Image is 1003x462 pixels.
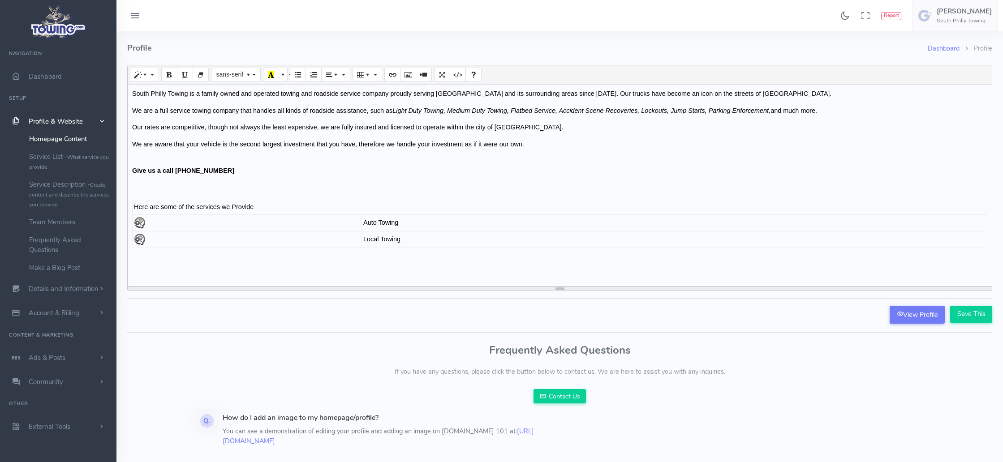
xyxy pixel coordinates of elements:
[223,427,555,446] p: You can see a demonstration of editing your profile and adding an image on [DOMAIN_NAME] 101 at:
[29,422,70,431] span: External Tools
[384,68,400,82] button: Link (⌘+K)
[22,231,116,259] a: Frequently Asked Questions
[132,123,987,133] p: Our rates are competitive, though not always the least expensive, we are fully insured and licens...
[400,68,416,82] button: Picture
[22,259,116,277] a: Make a Blog Post
[216,71,243,78] span: sans-serif
[29,377,63,386] span: Community
[128,287,992,291] div: resize
[950,306,992,323] input: Save This
[416,68,432,82] button: Video
[937,8,992,15] h5: [PERSON_NAME]
[434,68,450,82] button: Full Screen
[290,68,306,82] button: Unordered list (⌘+⇧+NUM7)
[200,414,214,428] div: Q.
[881,12,901,20] button: Report
[937,18,992,24] h6: South Philly Towing
[28,3,89,41] img: logo
[193,68,209,82] button: Remove Font Style (⌘+\)
[223,427,534,445] a: [URL][DOMAIN_NAME]
[132,106,987,116] p: We are a full service towing company that handles all kinds of roadside assistance, such as and m...
[263,68,279,82] button: Recent Color
[534,389,586,403] a: Contact Us
[29,285,99,294] span: Details and Information
[450,68,466,82] button: Code View
[321,68,350,82] button: Paragraph
[918,9,932,23] img: user-image
[134,234,146,245] img: Local Towing
[22,130,116,148] a: Homepage Content
[127,344,992,356] h3: Frequently Asked Questions
[22,213,116,231] a: Team Members
[133,200,987,215] td: Here are some of the services we Provide
[127,31,928,65] h4: Profile
[960,44,992,54] li: Profile
[890,306,945,324] a: View Profile
[132,167,234,174] strong: Give us a call [PHONE_NUMBER]
[928,44,960,53] a: Dashboard
[22,175,116,213] a: Service Description -Create content and describe the services you provide
[29,308,79,317] span: Account & Billing
[177,68,193,82] button: Underline (⌘+U)
[211,68,260,82] button: Font Family
[362,231,987,248] td: Local Towing
[29,353,65,362] span: Ads & Posts
[362,214,987,231] td: Auto Towing
[132,89,987,99] p: South Philly Towing is a family owned and operated towing and roadside service company proudly se...
[392,107,771,114] em: Light Duty Towing, Medium Duty Towing, Flatbed Service, Accident Scene Recoveries, Lockouts, Jump...
[306,68,322,82] button: Ordered list (⌘+⇧+NUM8)
[29,117,83,126] span: Profile & Website
[127,367,992,377] p: If you have any questions, please click the button below to contact us. We are here to assist you...
[279,68,288,82] button: More Color
[29,154,109,171] small: What service you provide
[130,68,159,82] button: Style
[353,68,382,82] button: Table
[223,414,555,422] h4: How do I add an image to my homepage/profile?
[465,68,482,82] button: Help
[22,148,116,175] a: Service List -What service you provide
[29,181,109,208] small: Create content and describe the services you provide
[29,72,62,81] span: Dashboard
[161,68,177,82] button: Bold (⌘+B)
[132,140,987,150] p: We are aware that your vehicle is the second largest investment that you have, therefore we handl...
[134,217,146,229] img: Auto Towing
